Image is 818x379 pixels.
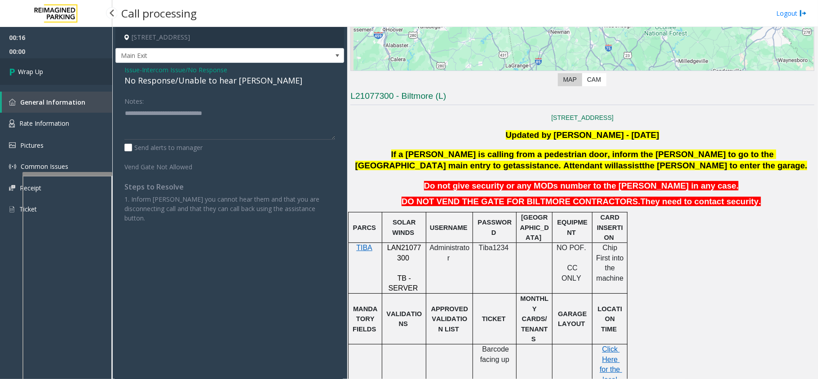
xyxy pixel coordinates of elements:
[20,184,41,192] span: Receipt
[9,142,16,148] img: 'icon'
[19,205,37,213] span: Ticket
[800,9,807,18] img: logout
[115,27,344,48] h4: [STREET_ADDRESS]
[124,183,335,191] h4: Steps to Resolve
[520,214,549,241] span: [GEOGRAPHIC_DATA]
[582,73,606,86] label: CAM
[558,73,582,86] label: Map
[562,264,581,282] span: CC ONLY
[353,305,377,333] span: MANDATORY FIELDS
[641,197,761,206] span: They need to contact security.
[478,219,512,236] span: PASSWORD
[2,92,112,113] a: General Information
[124,75,335,87] div: No Response/Unable to hear [PERSON_NAME]
[597,214,623,241] span: CARD INSERTION
[117,2,201,24] h3: Call processing
[356,244,372,251] a: TIBA
[506,130,659,140] font: Updated by [PERSON_NAME] - [DATE]
[9,185,15,191] img: 'icon'
[124,194,335,223] p: 1. Inform [PERSON_NAME] you cannot hear them and that you are disconnecting call and that they ca...
[516,161,558,170] span: assistance
[18,67,43,76] span: Wrap Up
[598,305,623,333] span: LOCATION TIME
[596,244,626,282] span: Chip First into the machine
[559,161,619,170] span: . Attendant will
[9,119,15,128] img: 'icon'
[424,181,739,190] span: Do not give security or any MODs number to the [PERSON_NAME] in any case.
[482,315,506,322] span: TICKET
[140,66,227,74] span: -
[431,305,470,333] span: APPROVED VALIDATION LIST
[551,114,613,121] a: [STREET_ADDRESS]
[355,150,776,170] span: If a [PERSON_NAME] is calling from a pedestrian door, inform the [PERSON_NAME] to go to the [GEOG...
[558,310,588,327] span: GARAGE LAYOUT
[142,65,227,75] span: Intercom Issue/No Response
[122,159,212,172] label: Vend Gate Not Allowed
[480,345,511,363] font: Barcode facing up
[386,310,422,327] span: VALIDATIONS
[387,244,421,261] span: LAN21077300
[353,224,376,231] span: PARCS
[392,219,417,236] span: SOLAR WINDS
[350,90,814,105] h3: L21077300 - Biltmore (L)
[20,141,44,150] span: Pictures
[19,119,69,128] span: Rate Information
[9,163,16,170] img: 'icon'
[776,9,807,18] a: Logout
[557,219,588,236] span: EQUIPMENT
[116,48,298,63] span: Main Exit
[20,98,85,106] span: General Information
[9,99,16,106] img: 'icon'
[520,295,548,343] span: MONTHLY CARDS/TENANTS
[402,197,641,206] span: DO NOT VEND THE GATE FOR BILTMORE CONTRACTORS.
[124,143,203,152] label: Send alerts to manager
[479,244,509,251] span: Tiba1234
[618,161,642,170] span: assist
[21,162,68,171] span: Common Issues
[430,224,468,231] span: USERNAME
[389,274,418,292] span: TB - SERVER
[642,161,807,170] span: the [PERSON_NAME] to enter the garage.
[124,93,144,106] label: Notes:
[124,65,140,75] span: Issue
[557,244,586,251] span: NO POF.
[9,205,15,213] img: 'icon'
